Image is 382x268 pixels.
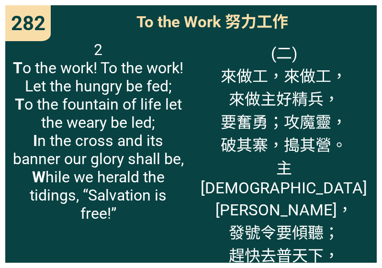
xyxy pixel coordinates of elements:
b: W [32,168,45,186]
b: T [15,95,24,113]
b: I [33,132,37,150]
span: 2 o the work! To the work! Let the hungry be fed; o the fountain of life let the weary be led; n ... [11,41,186,223]
b: T [13,59,22,77]
span: To the Work 努力工作 [136,9,288,32]
span: 282 [11,11,45,35]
